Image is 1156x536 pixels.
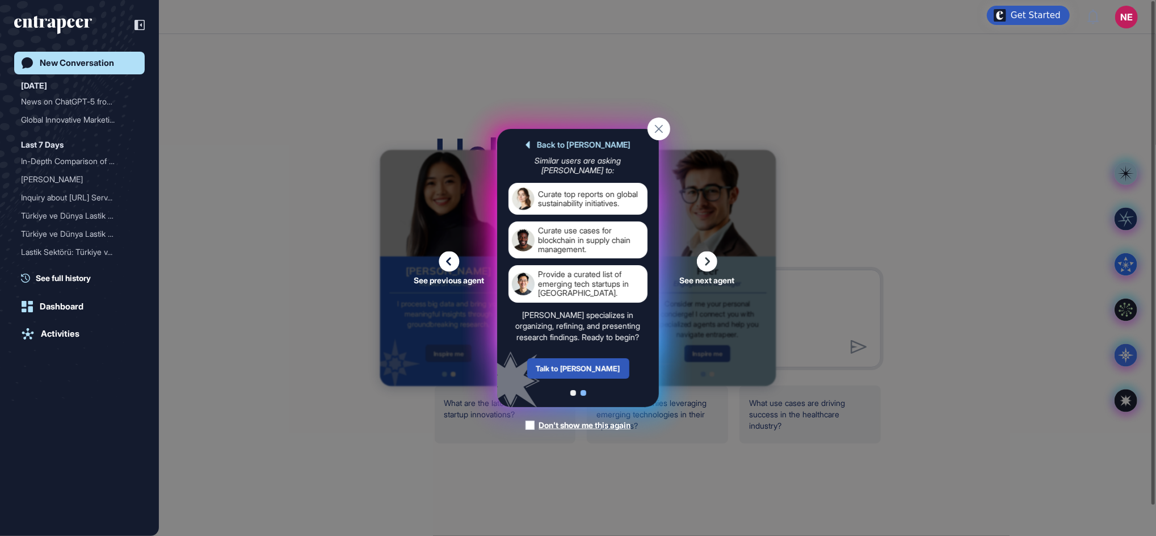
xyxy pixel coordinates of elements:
[21,261,129,279] div: Türkiye'deki En İyi 10 Ba...
[512,187,535,210] img: agent-card-sample-avatar-01.png
[21,272,145,284] a: See full history
[21,225,138,243] div: Türkiye ve Dünya Lastik Sektörü: Sektör Büyüklüğü, İş Modelleri, Rakipler ve Mobilite Şirketlerin...
[14,295,145,318] a: Dashboard
[21,152,138,170] div: In-Depth Comparison of Redis Vector Database for LLM Operations: Advantages and Disadvantages vs ...
[40,58,114,68] div: New Conversation
[21,170,138,189] div: Curie
[1011,10,1061,21] div: Get Started
[21,261,138,279] div: Türkiye'deki En İyi 10 Bankanın Son 2 Yıldaki NPS Çalışmalarının Benchmark Analizi ve Alternatif ...
[508,309,648,343] div: [PERSON_NAME] specializes in organizing, refining, and presenting research findings. Ready to begin?
[14,323,145,345] a: Activities
[987,6,1070,25] div: Open Get Started checklist
[21,243,129,261] div: Lastik Sektörü: Türkiye v...
[21,152,129,170] div: In-Depth Comparison of Re...
[21,243,138,261] div: Lastik Sektörü: Türkiye ve Dünya'da Büyüklük, İş Modelleri ve Rakip Analizi
[21,79,47,93] div: [DATE]
[21,111,138,129] div: Global Innovative Marketing Activities in Corporate Companies with a Focus on AI and Insurance
[41,329,79,339] div: Activities
[508,156,648,175] div: Similar users are asking [PERSON_NAME] to:
[512,273,535,295] img: agent-card-sample-avatar-03.png
[680,277,735,285] span: See next agent
[539,420,631,431] div: Don't show me this again
[21,170,129,189] div: [PERSON_NAME]
[40,301,83,312] div: Dashboard
[414,277,484,285] span: See previous agent
[21,207,138,225] div: Türkiye ve Dünya Lastik Sektörü Büyüklüğü ve İş Modelleri
[21,225,129,243] div: Türkiye ve Dünya Lastik S...
[21,189,129,207] div: Inquiry about [URL] Serv...
[512,229,535,252] img: agent-card-sample-avatar-02.png
[538,187,644,210] div: Curate top reports on global sustainability initiatives.
[527,358,629,379] div: Talk to [PERSON_NAME]
[21,111,129,129] div: Global Innovative Marketi...
[36,272,91,284] span: See full history
[21,138,64,152] div: Last 7 Days
[21,93,138,111] div: News on ChatGPT-5 from the Last Two Weeks
[538,270,644,298] div: Provide a curated list of emerging tech startups in [GEOGRAPHIC_DATA].
[21,207,129,225] div: Türkiye ve Dünya Lastik S...
[994,9,1006,22] img: launcher-image-alternative-text
[21,189,138,207] div: Inquiry about H2O.ai Services
[21,93,129,111] div: News on ChatGPT-5 from th...
[526,140,631,149] div: Back to [PERSON_NAME]
[1115,6,1138,28] button: NE
[538,226,644,254] div: Curate use cases for blockchain in supply chain management.
[14,52,145,74] a: New Conversation
[14,16,92,34] div: entrapeer-logo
